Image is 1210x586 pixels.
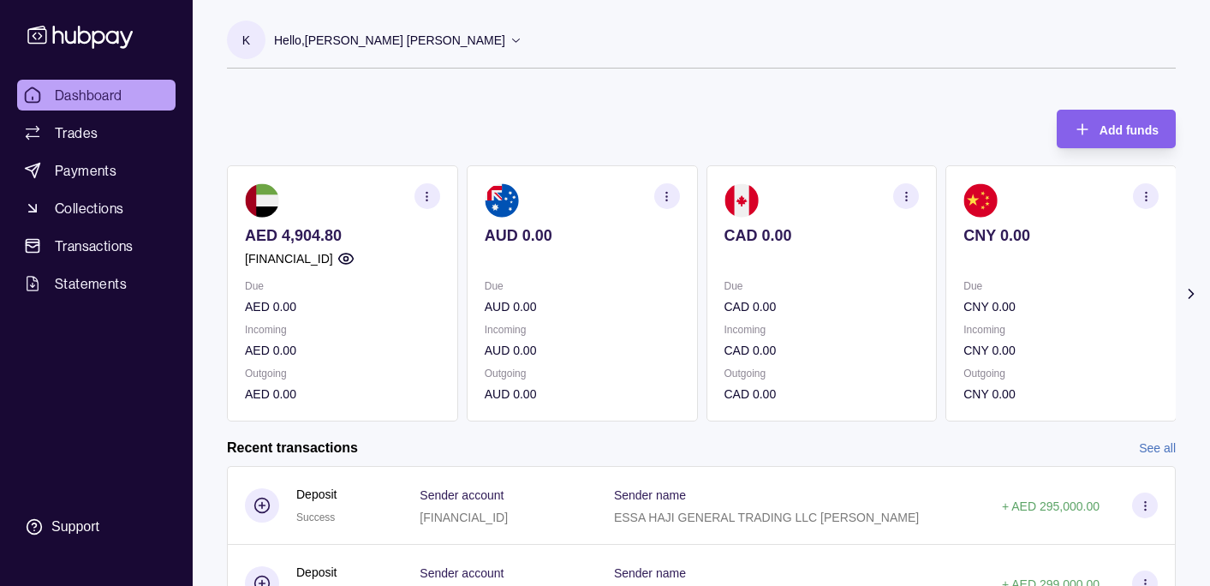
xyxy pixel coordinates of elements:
[245,364,440,383] p: Outgoing
[17,268,176,299] a: Statements
[1057,110,1176,148] button: Add funds
[245,320,440,339] p: Incoming
[296,485,337,504] p: Deposit
[245,297,440,316] p: AED 0.00
[55,236,134,256] span: Transactions
[485,364,680,383] p: Outgoing
[245,385,440,404] p: AED 0.00
[485,341,680,360] p: AUD 0.00
[1002,499,1100,513] p: + AED 295,000.00
[485,385,680,404] p: AUD 0.00
[1100,123,1159,137] span: Add funds
[245,226,440,245] p: AED 4,904.80
[55,123,98,143] span: Trades
[17,155,176,186] a: Payments
[963,364,1159,383] p: Outgoing
[485,320,680,339] p: Incoming
[420,511,508,524] p: [FINANCIAL_ID]
[1139,439,1176,457] a: See all
[274,31,505,50] p: Hello, [PERSON_NAME] [PERSON_NAME]
[614,488,686,502] p: Sender name
[963,183,998,218] img: cn
[242,31,250,50] p: K
[485,297,680,316] p: AUD 0.00
[227,439,358,457] h2: Recent transactions
[963,320,1159,339] p: Incoming
[724,385,920,404] p: CAD 0.00
[55,198,123,218] span: Collections
[245,341,440,360] p: AED 0.00
[17,80,176,111] a: Dashboard
[296,511,335,523] span: Success
[963,385,1159,404] p: CNY 0.00
[420,566,504,580] p: Sender account
[963,226,1159,245] p: CNY 0.00
[55,160,116,181] span: Payments
[17,193,176,224] a: Collections
[17,230,176,261] a: Transactions
[55,273,127,294] span: Statements
[724,341,920,360] p: CAD 0.00
[724,320,920,339] p: Incoming
[420,488,504,502] p: Sender account
[245,183,279,218] img: ae
[17,509,176,545] a: Support
[614,511,919,524] p: ESSA HAJI GENERAL TRADING LLC [PERSON_NAME]
[17,117,176,148] a: Trades
[485,226,680,245] p: AUD 0.00
[963,341,1159,360] p: CNY 0.00
[485,183,519,218] img: au
[724,364,920,383] p: Outgoing
[485,277,680,296] p: Due
[724,183,759,218] img: ca
[51,517,99,536] div: Support
[724,226,920,245] p: CAD 0.00
[245,277,440,296] p: Due
[296,563,337,582] p: Deposit
[724,277,920,296] p: Due
[245,249,333,268] p: [FINANCIAL_ID]
[963,297,1159,316] p: CNY 0.00
[55,85,122,105] span: Dashboard
[724,297,920,316] p: CAD 0.00
[614,566,686,580] p: Sender name
[963,277,1159,296] p: Due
